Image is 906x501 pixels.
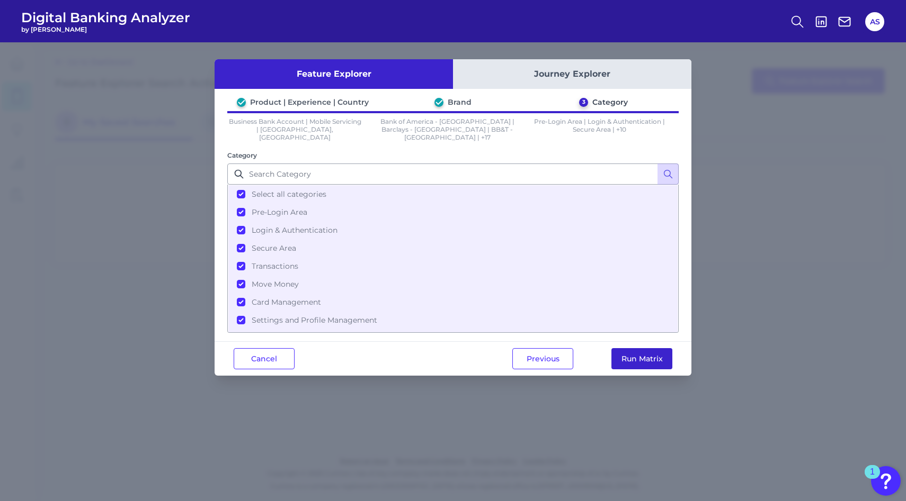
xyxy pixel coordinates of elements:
label: Category [227,151,257,159]
button: Move Money [228,275,678,293]
div: Product | Experience | Country [250,97,369,107]
input: Search Category [227,163,679,185]
button: Open Resource Center, 1 new notification [871,466,901,496]
span: Move Money [252,279,299,289]
button: Cancel [234,348,295,369]
button: Previous [512,348,573,369]
p: Bank of America - [GEOGRAPHIC_DATA] | Barclays - [GEOGRAPHIC_DATA] | BB&T - [GEOGRAPHIC_DATA] | +17 [380,117,516,141]
button: Pre-Login Area [228,203,678,221]
span: Secure Area [252,243,296,253]
span: Transactions [252,261,298,271]
button: Card Management [228,293,678,311]
button: Settings and Profile Management [228,311,678,329]
span: Pre-Login Area [252,207,307,217]
button: Journey Explorer [453,59,691,89]
button: Select all categories [228,185,678,203]
p: Business Bank Account | Mobile Servicing | [GEOGRAPHIC_DATA],[GEOGRAPHIC_DATA] [227,117,363,141]
span: Digital Banking Analyzer [21,10,190,25]
button: AS [865,12,884,31]
div: Brand [448,97,472,107]
p: Pre-Login Area | Login & Authentication | Secure Area | +10 [532,117,668,141]
span: Card Management [252,297,321,307]
span: Login & Authentication [252,225,337,235]
span: Settings and Profile Management [252,315,377,325]
div: 3 [579,98,588,107]
span: by [PERSON_NAME] [21,25,190,33]
span: Select all categories [252,189,326,199]
div: 1 [870,472,875,486]
button: Run Matrix [611,348,672,369]
button: Login & Authentication [228,221,678,239]
button: Feature Explorer [215,59,453,89]
div: Category [592,97,628,107]
button: Secure Area [228,239,678,257]
button: User Permissions & Entitlements [228,329,678,347]
button: Transactions [228,257,678,275]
